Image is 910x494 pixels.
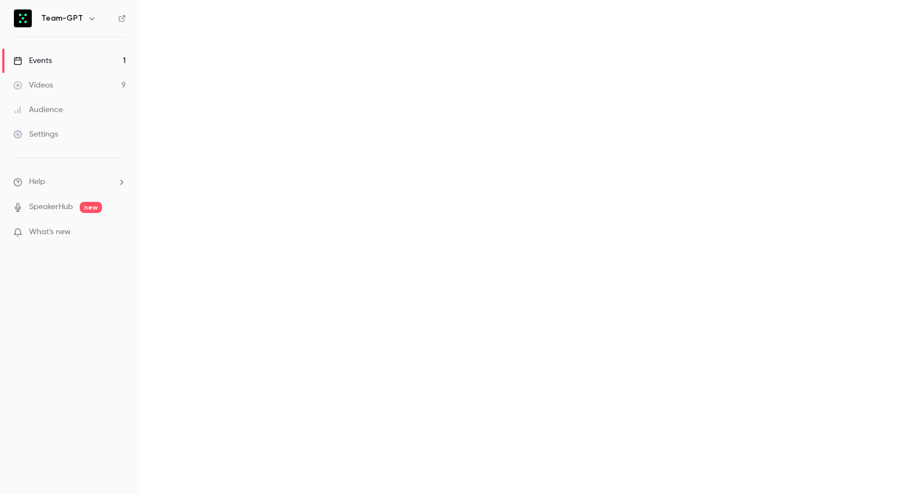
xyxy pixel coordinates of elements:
div: Audience [13,104,63,115]
li: help-dropdown-opener [13,176,126,188]
a: SpeakerHub [29,201,73,213]
div: Events [13,55,52,66]
span: What's new [29,226,71,238]
img: Team-GPT [14,9,32,27]
span: new [80,202,102,213]
div: Settings [13,129,58,140]
div: Videos [13,80,53,91]
span: Help [29,176,45,188]
h6: Team-GPT [41,13,83,24]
